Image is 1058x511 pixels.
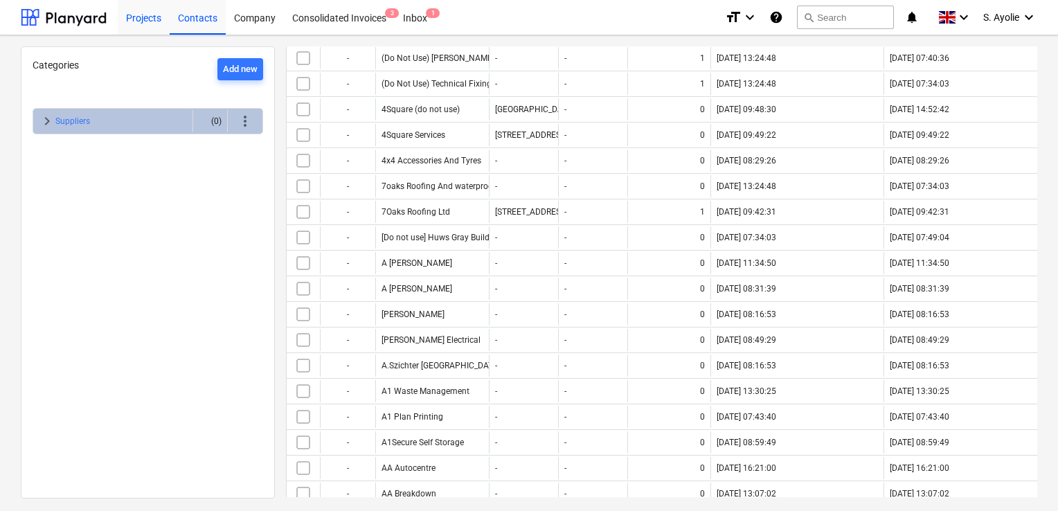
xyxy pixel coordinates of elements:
[717,284,776,294] div: [DATE] 08:31:39
[700,335,705,345] div: 0
[495,79,497,89] div: -
[700,438,705,447] div: 0
[890,181,949,191] div: [DATE] 07:34:03
[564,258,566,268] div: -
[382,310,445,319] div: [PERSON_NAME]
[700,310,705,319] div: 0
[495,361,497,370] div: -
[717,130,776,140] div: [DATE] 09:49:22
[564,284,566,294] div: -
[320,406,375,428] div: -
[320,73,375,95] div: -
[495,412,497,422] div: -
[717,438,776,447] div: [DATE] 08:59:49
[742,9,758,26] i: keyboard_arrow_down
[890,412,949,422] div: [DATE] 07:43:40
[320,278,375,300] div: -
[717,412,776,422] div: [DATE] 07:43:40
[700,181,705,191] div: 0
[717,105,776,114] div: [DATE] 09:48:30
[700,130,705,140] div: 0
[890,53,949,63] div: [DATE] 07:40:36
[382,105,460,114] div: 4Square (do not use)
[890,310,949,319] div: [DATE] 08:16:53
[382,53,501,63] div: (Do Not Use) [PERSON_NAME] 1
[382,463,436,473] div: AA Autocentre
[890,207,949,217] div: [DATE] 09:42:31
[717,53,776,63] div: [DATE] 13:24:48
[320,47,375,69] div: -
[382,156,481,165] div: 4x4 Accessories And Tyres
[495,386,497,396] div: -
[890,386,949,396] div: [DATE] 13:30:25
[495,489,497,499] div: -
[564,335,566,345] div: -
[890,489,949,499] div: [DATE] 13:07:02
[717,233,776,242] div: [DATE] 07:34:03
[495,258,497,268] div: -
[320,483,375,505] div: -
[320,303,375,325] div: -
[700,412,705,422] div: 0
[382,181,508,191] div: 7oaks Roofing And waterproofing
[385,8,399,18] span: 3
[890,79,949,89] div: [DATE] 07:34:03
[382,412,443,422] div: A1 Plan Printing
[382,207,450,217] div: 7Oaks Roofing Ltd
[217,58,263,80] button: Add new
[956,9,972,26] i: keyboard_arrow_down
[797,6,894,29] button: Search
[382,233,508,242] div: [Do not use] Huws Gray Buildbase
[700,207,705,217] div: 1
[237,113,253,129] span: more_vert
[495,105,651,114] div: [GEOGRAPHIC_DATA], [STREET_ADDRESS]
[564,105,566,114] div: -
[223,62,258,78] div: Add new
[320,98,375,120] div: -
[495,463,497,473] div: -
[495,130,568,140] div: [STREET_ADDRESS]
[564,412,566,422] div: -
[320,355,375,377] div: -
[495,438,497,447] div: -
[39,113,55,129] span: keyboard_arrow_right
[769,9,783,26] i: Knowledge base
[564,361,566,370] div: -
[320,380,375,402] div: -
[320,457,375,479] div: -
[495,53,497,63] div: -
[700,233,705,242] div: 0
[803,12,814,23] span: search
[495,233,497,242] div: -
[700,258,705,268] div: 0
[700,463,705,473] div: 0
[495,284,497,294] div: -
[700,489,705,499] div: 0
[564,233,566,242] div: -
[717,361,776,370] div: [DATE] 08:16:53
[382,438,464,447] div: A1Secure Self Storage
[717,207,776,217] div: [DATE] 09:42:31
[890,156,949,165] div: [DATE] 08:29:26
[717,258,776,268] div: [DATE] 11:34:50
[495,156,497,165] div: -
[55,113,90,129] button: Suppliers
[700,53,705,63] div: 1
[717,463,776,473] div: [DATE] 16:21:00
[495,207,631,217] div: [STREET_ADDRESS][PERSON_NAME]
[564,181,566,191] div: -
[382,79,536,89] div: (Do Not Use) Technical Fixing Solutions 2
[320,431,375,454] div: -
[890,258,949,268] div: [DATE] 11:34:50
[989,445,1058,511] iframe: Chat Widget
[700,284,705,294] div: 0
[564,386,566,396] div: -
[717,386,776,396] div: [DATE] 13:30:25
[564,438,566,447] div: -
[983,12,1019,23] span: S. Ayolie
[33,60,79,71] span: Categories
[320,226,375,249] div: -
[1021,9,1037,26] i: keyboard_arrow_down
[199,110,222,132] div: (0)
